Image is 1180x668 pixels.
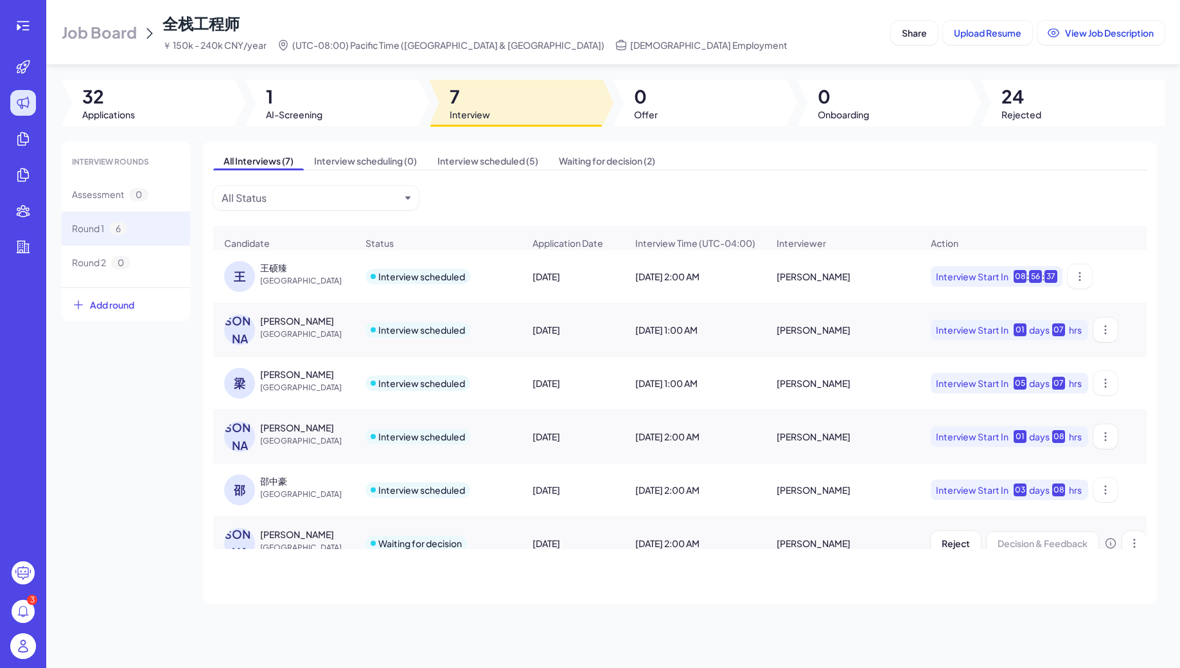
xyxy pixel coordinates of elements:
[630,39,788,51] span: [DEMOGRAPHIC_DATA] Employment
[378,483,465,496] div: Interview scheduled
[625,365,765,401] div: [DATE] 1:00 AM
[213,152,304,170] span: All Interviews (7)
[224,474,255,505] div: 邵
[378,537,462,550] div: Waiting for decision
[222,190,400,206] button: All Status
[522,312,624,348] div: [DATE]
[90,298,134,311] span: Add round
[1029,323,1050,336] div: days
[260,381,357,394] span: [GEOGRAPHIC_DATA]
[224,261,255,292] div: 王
[224,237,270,249] span: Candidate
[72,188,124,201] span: Assessment
[163,14,240,33] span: 全栈工程师
[260,474,287,487] div: 邵中豪
[62,22,137,42] span: Job Board
[766,525,919,561] div: [PERSON_NAME]
[72,256,106,269] span: Round 2
[260,421,334,434] div: 杨鸿
[936,483,1008,496] span: Interview Start In
[224,314,255,345] div: [PERSON_NAME]
[27,595,37,605] div: 3
[522,525,624,561] div: [DATE]
[533,237,603,249] span: Application Date
[943,21,1032,45] button: Upload Resume
[260,261,287,274] div: 王硕臻
[902,27,927,39] span: Share
[260,528,334,541] div: 李平勇
[1014,323,1026,336] div: 01
[625,312,765,348] div: [DATE] 1:00 AM
[1014,270,1026,283] div: 08
[1044,270,1057,283] div: 37
[1068,483,1083,496] div: hrs
[111,256,130,269] span: 0
[634,108,658,121] span: Offer
[62,287,190,321] button: Add round
[266,85,322,108] span: 1
[766,472,919,508] div: [PERSON_NAME]
[1014,430,1026,443] div: 01
[62,147,190,177] div: INTERVIEW ROUNDS
[1052,430,1065,443] div: 08
[260,435,357,447] span: [GEOGRAPHIC_DATA]
[378,270,465,283] div: Interview scheduled
[266,108,322,121] span: AI-Screening
[1065,27,1154,39] span: View Job Description
[1037,21,1165,45] button: View Job Description
[931,531,981,555] button: Reject
[777,237,826,249] span: Interviewer
[378,377,465,390] div: Interview scheduled
[1029,270,1042,283] div: 56
[818,108,869,121] span: Onboarding
[818,85,869,108] span: 0
[1029,430,1050,443] div: days
[109,222,127,235] span: 6
[1042,270,1044,283] div: :
[522,258,624,294] div: [DATE]
[224,421,255,452] div: [PERSON_NAME]
[260,314,334,327] div: 李炯
[1068,377,1083,390] div: hrs
[936,430,1008,443] span: Interview Start In
[942,537,970,549] span: Reject
[378,323,465,336] div: Interview scheduled
[1029,377,1050,390] div: days
[378,430,465,443] div: Interview scheduled
[625,525,765,561] div: [DATE] 2:00 AM
[1029,483,1050,496] div: days
[891,21,938,45] button: Share
[625,419,765,455] div: [DATE] 2:00 AM
[260,488,357,501] span: [GEOGRAPHIC_DATA]
[292,39,604,51] span: (UTC-08:00) Pacific Time ([GEOGRAPHIC_DATA] & [GEOGRAPHIC_DATA])
[222,190,267,206] div: All Status
[1052,483,1065,496] div: 08
[931,237,958,249] span: Action
[82,85,135,108] span: 32
[766,258,919,294] div: [PERSON_NAME]
[10,633,36,659] img: user_logo.png
[1068,323,1083,336] div: hrs
[1052,377,1065,390] div: 07
[260,541,357,554] span: [GEOGRAPHIC_DATA]
[936,377,1008,390] span: Interview Start In
[1052,323,1065,336] div: 07
[522,472,624,508] div: [DATE]
[625,472,765,508] div: [DATE] 2:00 AM
[260,275,357,287] span: [GEOGRAPHIC_DATA]
[224,528,255,559] div: [PERSON_NAME]
[224,368,255,399] div: 梁
[260,368,334,381] div: 梁林
[1001,85,1041,108] span: 24
[365,237,394,249] span: Status
[1001,108,1041,121] span: Rejected
[304,152,427,170] span: Interview scheduling (0)
[954,27,1021,39] span: Upload Resume
[427,152,549,170] span: Interview scheduled (5)
[766,365,919,401] div: [PERSON_NAME]
[625,258,765,294] div: [DATE] 2:00 AM
[549,152,665,170] span: Waiting for decision (2)
[450,108,490,121] span: Interview
[129,188,148,201] span: 0
[450,85,490,108] span: 7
